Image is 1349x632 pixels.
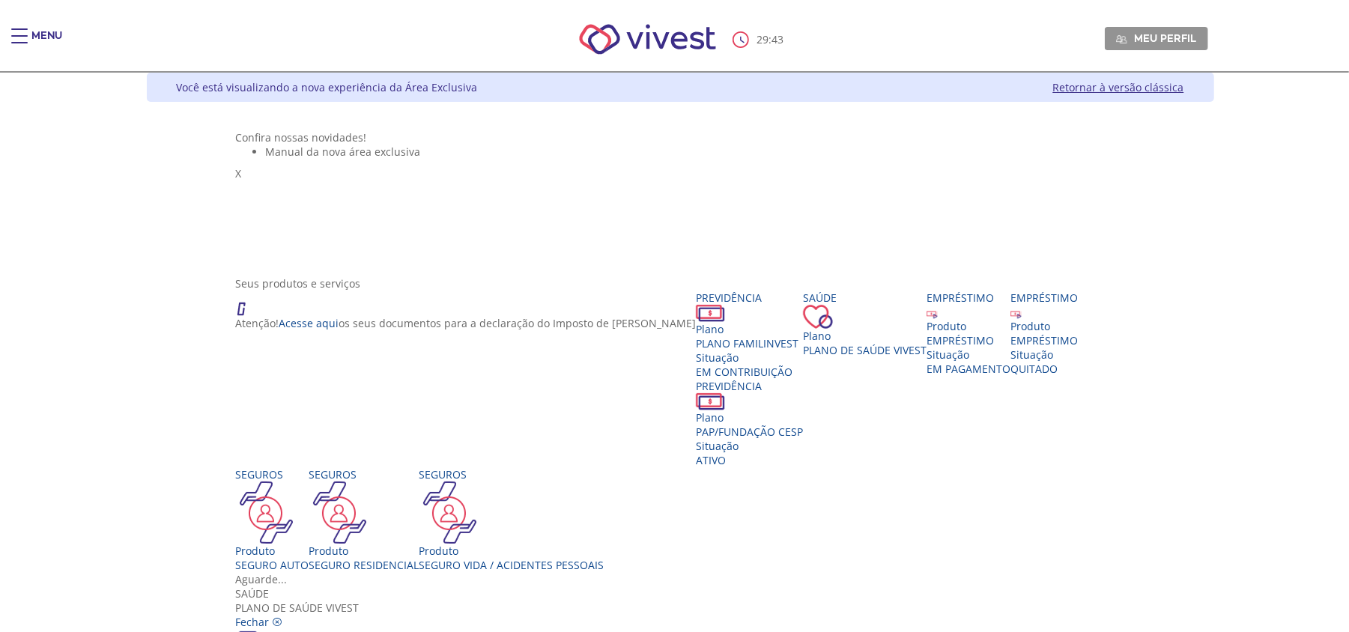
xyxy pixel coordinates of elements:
[235,615,269,629] span: Fechar
[235,276,1125,291] div: Seus produtos e serviços
[696,305,725,322] img: ico_dinheiro.png
[235,481,297,544] img: ico_seguros.png
[757,32,769,46] span: 29
[696,350,803,365] div: Situação
[771,32,783,46] span: 43
[419,558,604,572] div: Seguro Vida / Acidentes Pessoais
[696,410,803,425] div: Plano
[927,362,1010,376] span: EM PAGAMENTO
[563,7,733,71] img: Vivest
[1053,80,1184,94] a: Retornar à versão clássica
[235,558,309,572] div: SEGURO AUTO
[696,425,803,439] span: PAP/FUNDAÇÃO CESP
[696,439,803,453] div: Situação
[1134,31,1196,45] span: Meu perfil
[309,481,371,544] img: ico_seguros.png
[696,393,725,410] img: ico_dinheiro.png
[279,316,339,330] a: Acesse aqui
[309,544,419,558] div: Produto
[803,343,927,357] span: Plano de Saúde VIVEST
[309,467,419,572] a: Seguros Produto SEGURO RESIDENCIAL
[235,586,1125,615] div: Plano de Saúde VIVEST
[419,544,604,558] div: Produto
[927,308,938,319] img: ico_emprestimo.svg
[696,453,726,467] span: Ativo
[235,544,309,558] div: Produto
[235,586,1125,601] div: Saúde
[235,291,261,316] img: ico_atencao.png
[1105,27,1208,49] a: Meu perfil
[1010,362,1058,376] span: QUITADO
[927,291,1010,305] div: Empréstimo
[235,130,1125,261] section: <span lang="pt-BR" dir="ltr">Visualizador do Conteúdo da Web</span> 1
[235,467,309,572] a: Seguros Produto SEGURO AUTO
[696,322,803,336] div: Plano
[803,305,833,329] img: ico_coracao.png
[1010,347,1078,362] div: Situação
[265,145,420,159] span: Manual da nova área exclusiva
[31,28,62,58] div: Menu
[419,467,604,572] a: Seguros Produto Seguro Vida / Acidentes Pessoais
[1010,308,1022,319] img: ico_emprestimo.svg
[1010,291,1078,305] div: Empréstimo
[177,80,478,94] div: Você está visualizando a nova experiência da Área Exclusiva
[1010,333,1078,347] div: EMPRÉSTIMO
[696,291,803,305] div: Previdência
[696,379,803,393] div: Previdência
[419,467,604,481] div: Seguros
[235,572,1125,586] div: Aguarde...
[235,615,282,629] a: Fechar
[803,291,927,305] div: Saúde
[696,379,803,467] a: Previdência PlanoPAP/FUNDAÇÃO CESP SituaçãoAtivo
[309,558,419,572] div: SEGURO RESIDENCIAL
[1116,34,1127,45] img: Meu perfil
[696,336,798,350] span: PLANO FAMILINVEST
[235,166,241,180] span: X
[927,291,1010,376] a: Empréstimo Produto EMPRÉSTIMO Situação EM PAGAMENTO
[696,291,803,379] a: Previdência PlanoPLANO FAMILINVEST SituaçãoEM CONTRIBUIÇÃO
[927,333,1010,347] div: EMPRÉSTIMO
[309,467,419,481] div: Seguros
[1010,319,1078,333] div: Produto
[235,316,696,330] p: Atenção! os seus documentos para a declaração do Imposto de [PERSON_NAME]
[733,31,786,48] div: :
[235,467,309,481] div: Seguros
[235,130,1125,145] div: Confira nossas novidades!
[1010,291,1078,376] a: Empréstimo Produto EMPRÉSTIMO Situação QUITADO
[803,291,927,357] a: Saúde PlanoPlano de Saúde VIVEST
[696,365,792,379] span: EM CONTRIBUIÇÃO
[927,319,1010,333] div: Produto
[927,347,1010,362] div: Situação
[419,481,481,544] img: ico_seguros.png
[803,329,927,343] div: Plano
